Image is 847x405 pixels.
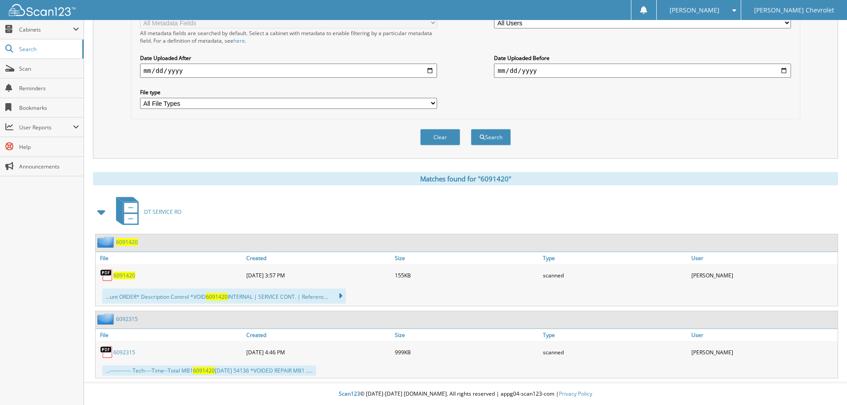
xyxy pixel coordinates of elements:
a: DT SERVICE RO [111,194,181,229]
a: Type [541,252,689,264]
a: Size [393,252,541,264]
a: here [233,37,245,44]
span: 6091420 [193,367,215,374]
div: scanned [541,343,689,361]
a: 6092315 [116,315,138,323]
span: Scan123 [339,390,360,397]
img: PDF.png [100,345,113,359]
span: Search [19,45,78,53]
span: 6091420 [206,293,228,301]
label: Date Uploaded Before [494,54,791,62]
a: File [96,329,244,341]
a: Size [393,329,541,341]
a: User [689,252,838,264]
span: Announcements [19,163,79,170]
img: PDF.png [100,269,113,282]
div: © [DATE]-[DATE] [DOMAIN_NAME]. All rights reserved | appg04-scan123-com | [84,383,847,405]
div: ...------------ Tech----Time--Total MB1 [DATE] 54136 *VOIDED REPAIR MB1 ..... [102,365,316,376]
span: [PERSON_NAME] [670,8,719,13]
a: Created [244,329,393,341]
input: end [494,64,791,78]
div: Matches found for "6091420" [93,172,838,185]
span: User Reports [19,124,73,131]
span: [PERSON_NAME] Chevrolet [754,8,834,13]
span: DT SERVICE RO [144,208,181,216]
a: 6092315 [113,349,135,356]
a: Privacy Policy [559,390,592,397]
button: Search [471,129,511,145]
input: start [140,64,437,78]
button: Clear [420,129,460,145]
div: 999KB [393,343,541,361]
div: [DATE] 4:46 PM [244,343,393,361]
a: Type [541,329,689,341]
div: 155KB [393,266,541,284]
a: User [689,329,838,341]
div: [PERSON_NAME] [689,343,838,361]
a: 6091420 [116,238,138,246]
img: folder2.png [97,237,116,248]
div: scanned [541,266,689,284]
div: All metadata fields are searched by default. Select a cabinet with metadata to enable filtering b... [140,29,437,44]
a: File [96,252,244,264]
span: Cabinets [19,26,73,33]
label: File type [140,88,437,96]
span: Reminders [19,84,79,92]
div: [DATE] 3:57 PM [244,266,393,284]
span: Scan [19,65,79,72]
a: 6091420 [113,272,135,279]
img: scan123-logo-white.svg [9,4,76,16]
span: Bookmarks [19,104,79,112]
img: folder2.png [97,313,116,325]
span: Help [19,143,79,151]
label: Date Uploaded After [140,54,437,62]
div: [PERSON_NAME] [689,266,838,284]
div: ...unt ORDER* Description Control *VOID INTERNAL | SERVICE CONT. | Referenc... [102,289,346,304]
a: Created [244,252,393,264]
iframe: Chat Widget [803,362,847,405]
